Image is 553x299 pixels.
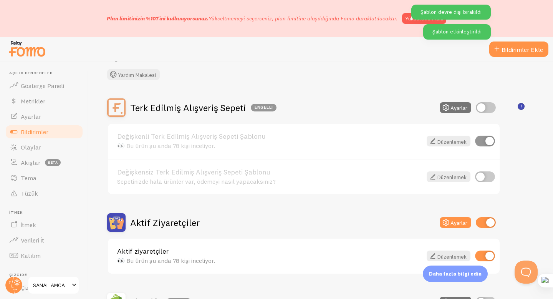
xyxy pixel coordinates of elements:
font: Sepetinizde hala ürünler var, ödemeyi nasıl yapacaksınız? [117,178,276,185]
button: Ayarlar [440,217,471,228]
a: Olaylar [5,140,84,155]
font: Düzenlemek [437,174,467,181]
a: Tüzük [5,186,84,201]
font: SANAL AMCA [33,282,65,289]
font: Şablon etkinleştirildi [432,28,482,35]
font: Çizgide [9,272,27,277]
font: Ayarlar [450,219,467,226]
font: Yükseltmemeyi seçerseniz, plan limitine ulaşıldığında Fomo duraklatılacaktır. [209,15,397,22]
font: Ayarlar [21,113,41,120]
a: Katılım [5,248,84,263]
font: Tema [21,174,36,182]
font: Terk Edilmiş Alışveriş Sepeti [130,102,246,113]
a: Bildirimler [5,124,84,140]
font: Yardım Makalesi [118,71,156,78]
font: İtmek [21,221,36,229]
font: Bildirimler [21,128,48,136]
font: Akışlar [21,159,40,166]
font: Tüzük [21,189,38,197]
font: Düzenlemek [437,138,467,145]
font: Katılım [21,252,41,259]
font: Plan limitinizin %101'ini kullanıyorsunuz. [107,15,209,22]
font: Metrikler [21,97,45,105]
div: Daha fazla bilgi edin [423,266,488,282]
font: Şablon devre dışı bırakıldı [421,8,482,15]
a: İtmek [5,217,84,233]
font: Engelli [255,105,273,110]
a: Verileri İt [5,233,84,248]
a: SANAL AMCA [28,276,79,294]
a: Tema [5,170,84,186]
font: Değişkenli Terk Edilmiş Alışveriş Sepeti Şablonu [117,132,266,141]
font: Gösterge Paneli [21,82,64,90]
font: İtmek [9,210,23,215]
font: Değişkensiz Terk Edilmiş Alışveriş Sepeti Şablonu [117,168,270,176]
a: Düzenlemek [427,171,470,182]
img: Terk Edilmiş Alışveriş Sepeti [107,98,126,117]
iframe: Help Scout Beacon - Açık [515,261,538,284]
a: Metrikler [5,93,84,109]
a: Ayarlar [5,109,84,124]
font: Aktif ziyaretçiler [117,247,169,256]
a: Akışlar beta [5,155,84,170]
a: Düzenlemek [427,251,470,261]
font: Daha fazla bilgi edin [429,271,482,277]
font: 👀 Bu ürün şu anda 78 kişi inceliyor. [117,257,215,264]
button: Yardım Makalesi [107,69,160,80]
font: Yükseltme Planı [405,15,443,22]
font: Ayarlar [450,105,467,111]
font: 👀 Bu ürün şu anda 78 kişi inceliyor. [117,142,215,149]
font: Düzenlemek [437,253,467,260]
svg: <p>🛍️ Shopify Kullanıcıları İçin</p><p><strong>Değişkenli Terk Edilmiş Alışveriş Sepeti</strong> ... [518,103,525,110]
font: Aktif Ziyaretçiler [130,217,200,228]
font: Verileri İt [21,236,44,244]
font: Açılır pencereler [9,70,53,75]
img: fomo-relay-logo-orange.svg [8,39,46,58]
button: Ayarlar [440,102,471,113]
font: Olaylar [21,143,41,151]
font: beta [48,160,58,164]
img: Aktif Ziyaretçiler [107,213,126,232]
a: Gösterge Paneli [5,78,84,93]
a: Düzenlemek [427,136,470,146]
